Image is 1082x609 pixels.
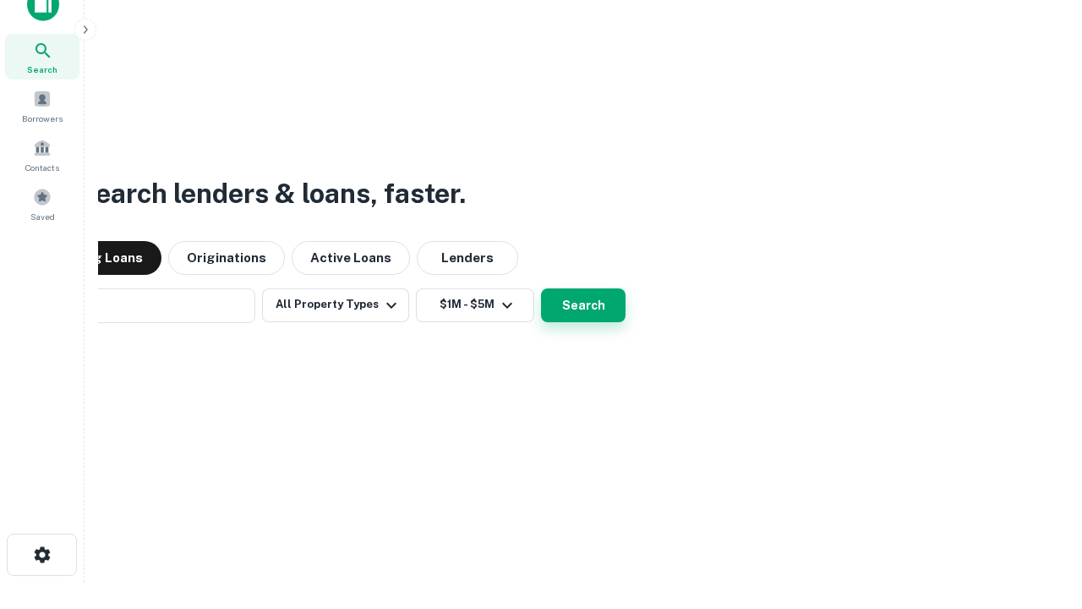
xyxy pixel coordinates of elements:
[25,161,59,174] span: Contacts
[5,34,79,80] a: Search
[168,241,285,275] button: Originations
[30,210,55,223] span: Saved
[5,132,79,178] a: Contacts
[22,112,63,125] span: Borrowers
[27,63,57,76] span: Search
[416,288,534,322] button: $1M - $5M
[417,241,518,275] button: Lenders
[5,83,79,129] a: Borrowers
[77,173,466,214] h3: Search lenders & loans, faster.
[262,288,409,322] button: All Property Types
[5,181,79,227] a: Saved
[997,420,1082,501] iframe: Chat Widget
[292,241,410,275] button: Active Loans
[541,288,626,322] button: Search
